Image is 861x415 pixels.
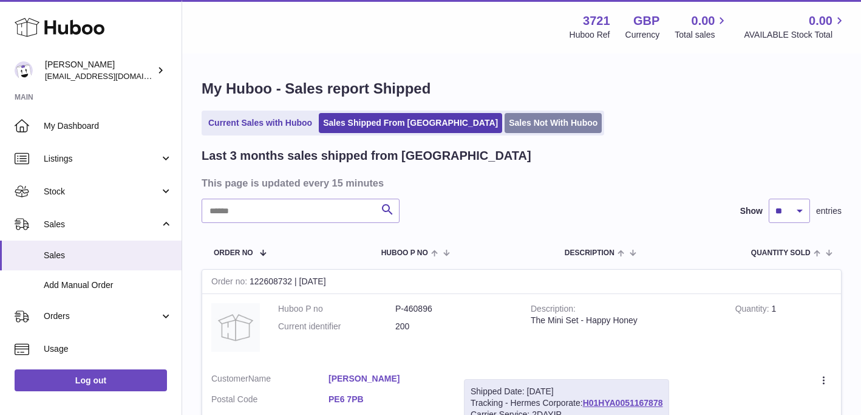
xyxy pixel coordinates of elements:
span: Total sales [675,29,729,41]
strong: Order no [211,276,250,289]
span: 0.00 [692,13,715,29]
a: Current Sales with Huboo [204,113,316,133]
span: Sales [44,219,160,230]
a: PE6 7PB [328,394,446,405]
div: Shipped Date: [DATE] [471,386,662,397]
span: Sales [44,250,172,261]
h3: This page is updated every 15 minutes [202,176,839,190]
dt: Name [211,373,328,388]
a: Sales Shipped From [GEOGRAPHIC_DATA] [319,113,502,133]
span: Order No [214,249,253,257]
div: Huboo Ref [570,29,610,41]
strong: Quantity [735,304,772,317]
a: 0.00 AVAILABLE Stock Total [744,13,846,41]
span: entries [816,205,842,217]
span: Usage [44,343,172,355]
strong: Description [531,304,576,317]
label: Show [740,205,763,217]
span: AVAILABLE Stock Total [744,29,846,41]
span: Stock [44,186,160,197]
div: 122608732 | [DATE] [202,270,841,294]
span: 0.00 [809,13,832,29]
span: [EMAIL_ADDRESS][DOMAIN_NAME] [45,71,179,81]
span: Customer [211,374,248,383]
img: hello@sjoskin.com [15,61,33,80]
h1: My Huboo - Sales report Shipped [202,79,842,98]
strong: GBP [633,13,659,29]
span: My Dashboard [44,120,172,132]
div: [PERSON_NAME] [45,59,154,82]
span: Quantity Sold [751,249,811,257]
strong: 3721 [583,13,610,29]
a: H01HYA0051167878 [583,398,663,408]
dt: Huboo P no [278,303,395,315]
a: [PERSON_NAME] [328,373,446,385]
dd: P-460896 [395,303,512,315]
div: Currency [625,29,660,41]
a: 0.00 Total sales [675,13,729,41]
dt: Current identifier [278,321,395,332]
h2: Last 3 months sales shipped from [GEOGRAPHIC_DATA] [202,148,531,164]
a: Log out [15,369,167,391]
img: no-photo.jpg [211,303,260,352]
span: Orders [44,310,160,322]
td: 1 [726,294,841,364]
span: Add Manual Order [44,280,172,291]
span: Huboo P no [381,249,428,257]
span: Description [565,249,614,257]
span: Listings [44,153,160,165]
dd: 200 [395,321,512,332]
dt: Postal Code [211,394,328,408]
div: The Mini Set - Happy Honey [531,315,717,326]
a: Sales Not With Huboo [505,113,602,133]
